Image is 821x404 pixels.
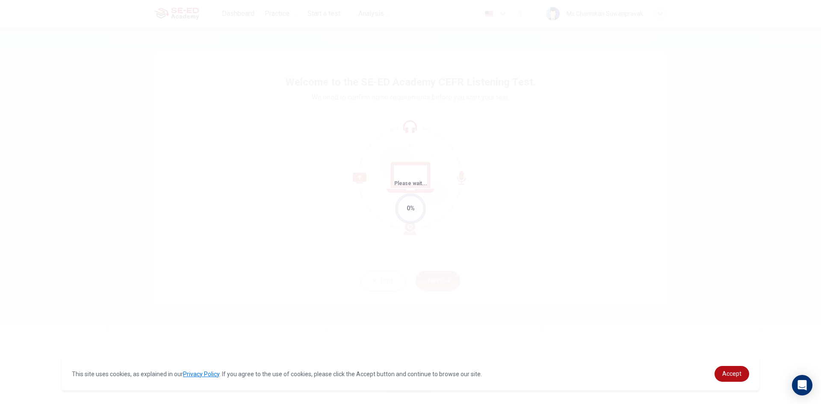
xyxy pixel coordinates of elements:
[407,203,415,213] div: 0%
[62,357,759,390] div: cookieconsent
[183,371,219,377] a: Privacy Policy
[715,366,749,382] a: dismiss cookie message
[792,375,812,395] div: Open Intercom Messenger
[722,370,741,377] span: Accept
[394,180,427,186] span: Please wait...
[72,371,482,377] span: This site uses cookies, as explained in our . If you agree to the use of cookies, please click th...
